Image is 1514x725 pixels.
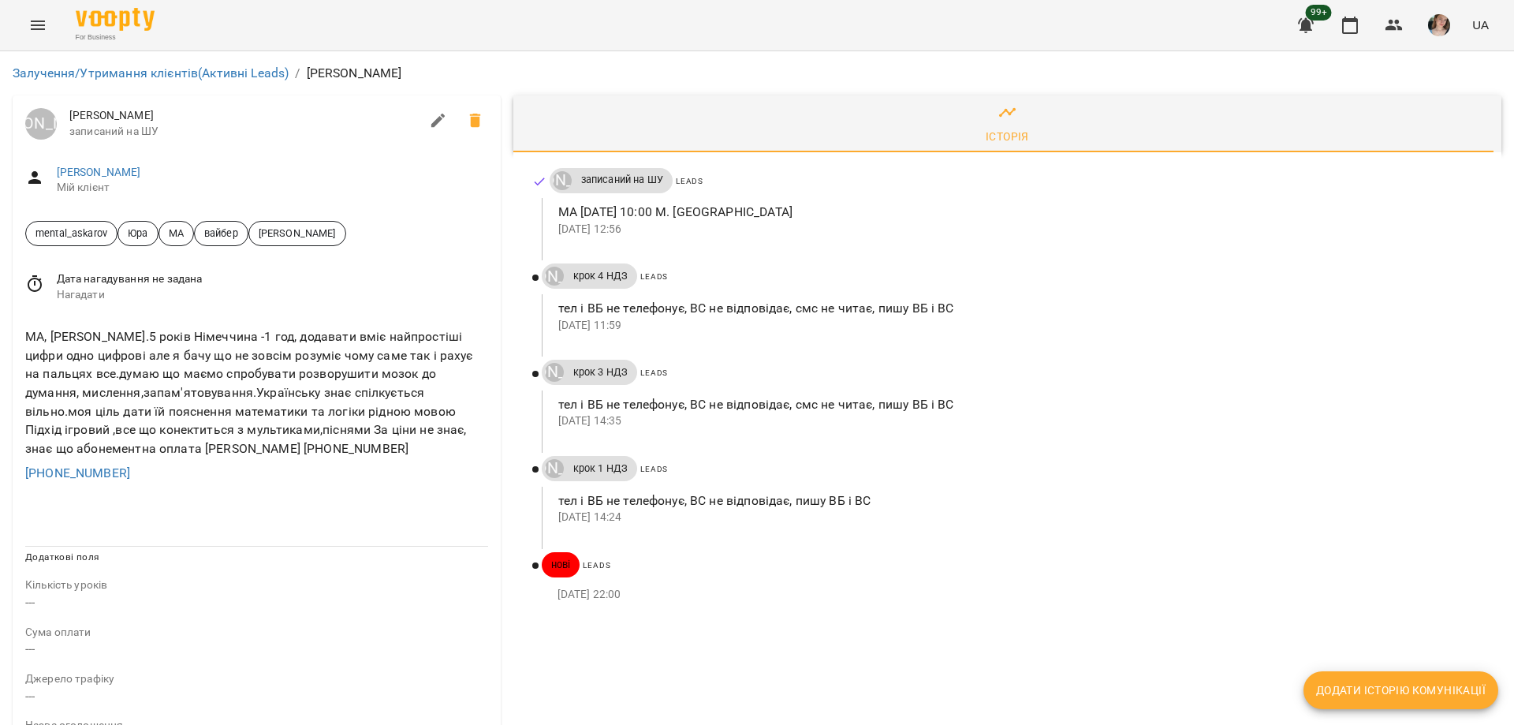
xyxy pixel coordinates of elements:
[564,269,637,283] span: крок 4 НДЗ
[545,459,564,478] div: Юрій Тимочко
[640,465,668,473] span: Leads
[19,6,57,44] button: Menu
[1306,5,1332,21] span: 99+
[295,64,300,83] li: /
[195,226,248,241] span: вайбер
[25,108,57,140] a: [PERSON_NAME]
[25,551,99,562] span: Додаткові поля
[557,587,1476,603] p: [DATE] 22:00
[542,267,564,286] a: [PERSON_NAME]
[57,287,488,303] span: Нагадати
[25,671,488,687] p: field-description
[1428,14,1450,36] img: 6afb9eb6cc617cb6866001ac461bd93f.JPG
[558,203,1476,222] p: МА [DATE] 10:00 М. [GEOGRAPHIC_DATA]
[583,561,610,570] span: Leads
[25,593,488,612] p: ---
[25,108,57,140] div: Юрій Тимочко
[159,226,193,241] span: МА
[542,558,580,572] span: нові
[564,365,637,379] span: крок 3 НДЗ
[640,272,668,281] span: Leads
[57,271,488,287] span: Дата нагадування не задана
[1472,17,1489,33] span: UA
[1303,671,1498,709] button: Додати історію комунікації
[22,324,491,461] div: МА, [PERSON_NAME].5 років Німеччина -1 год, додавати вміє найпростіші цифри одно цифрові але я ба...
[986,127,1029,146] div: Історія
[25,625,488,641] p: field-description
[249,226,345,241] span: [PERSON_NAME]
[553,171,572,190] div: [PERSON_NAME]
[572,173,673,187] span: записаний на ШУ
[676,177,703,185] span: Leads
[57,166,141,178] a: [PERSON_NAME]
[545,363,564,382] div: Юрій Тимочко
[564,462,637,476] span: крок 1 НДЗ
[542,459,564,478] a: [PERSON_NAME]
[558,318,1476,334] p: [DATE] 11:59
[558,299,1476,318] p: тел і ВБ не телефонує, ВС не відповідає, смс не читає, пишу ВБ і ВС
[69,124,420,140] span: записаний на ШУ
[25,640,488,659] p: ---
[118,226,157,241] span: Юра
[57,180,488,196] span: Мій клієнт
[545,267,564,286] div: Юрій Тимочко
[69,108,420,124] span: [PERSON_NAME]
[13,64,1501,83] nav: breadcrumb
[558,510,1476,525] p: [DATE] 14:24
[76,32,155,43] span: For Business
[1316,681,1486,700] span: Додати історію комунікації
[550,171,572,190] a: [PERSON_NAME]
[542,363,564,382] a: [PERSON_NAME]
[558,222,1476,237] p: [DATE] 12:56
[307,64,402,83] p: [PERSON_NAME]
[640,368,668,377] span: Leads
[76,8,155,31] img: Voopty Logo
[558,413,1476,429] p: [DATE] 14:35
[25,577,488,593] p: field-description
[26,226,117,241] span: mental_askarov
[558,491,1476,510] p: тел і ВБ не телефонує, ВС не відповідає, пишу ВБ і ВС
[25,687,488,706] p: ---
[558,395,1476,414] p: тел і ВБ не телефонує, ВС не відповідає, смс не читає, пишу ВБ і ВС
[13,65,289,80] a: Залучення/Утримання клієнтів(Активні Leads)
[25,465,130,480] a: [PHONE_NUMBER]
[1466,10,1495,39] button: UA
